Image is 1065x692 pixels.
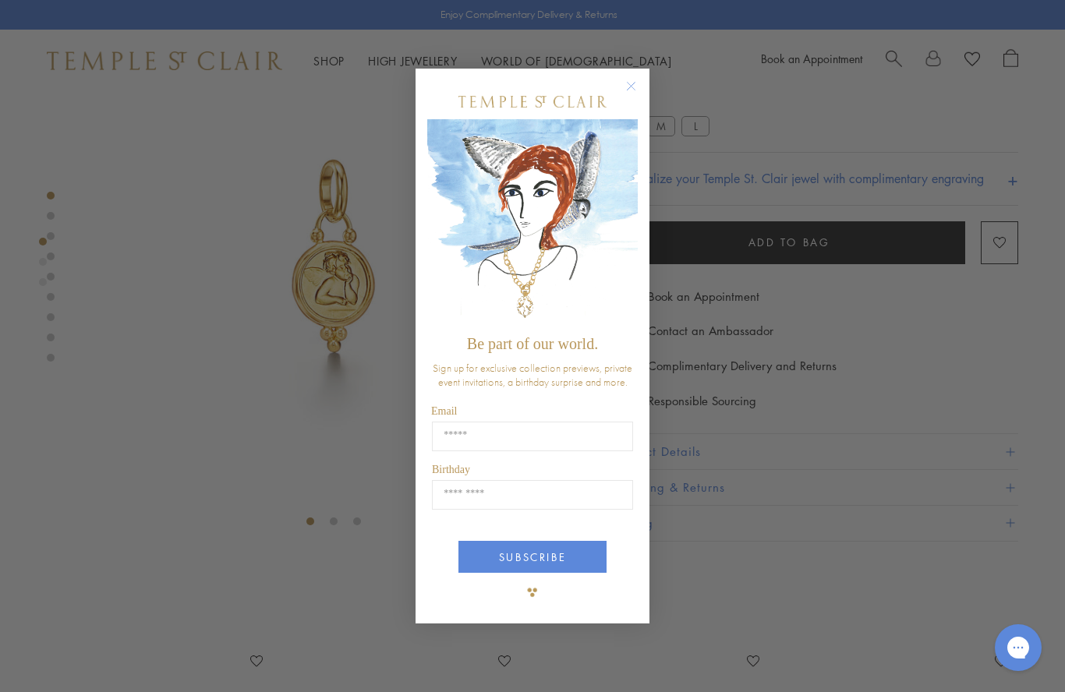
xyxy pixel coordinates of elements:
[458,541,607,573] button: SUBSCRIBE
[629,84,649,104] button: Close dialog
[431,405,457,417] span: Email
[458,96,607,108] img: Temple St. Clair
[433,361,632,389] span: Sign up for exclusive collection previews, private event invitations, a birthday surprise and more.
[432,422,633,451] input: Email
[427,119,638,327] img: c4a9eb12-d91a-4d4a-8ee0-386386f4f338.jpeg
[432,464,470,475] span: Birthday
[517,577,548,608] img: TSC
[987,619,1049,676] iframe: Gorgias live chat messenger
[467,335,598,352] span: Be part of our world.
